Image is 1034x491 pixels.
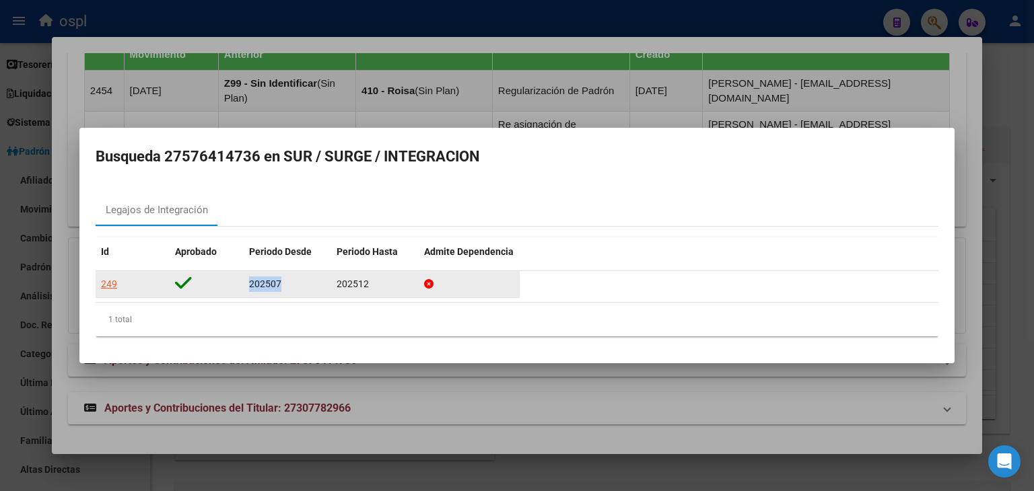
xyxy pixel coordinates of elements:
[337,278,369,289] span: 202512
[424,246,514,257] span: Admite Dependencia
[96,237,170,266] datatable-header-cell: Id
[249,278,281,289] span: 202507
[175,246,217,257] span: Aprobado
[419,237,520,266] datatable-header-cell: Admite Dependencia
[249,246,312,257] span: Periodo Desde
[96,303,938,336] div: 1 total
[101,276,117,292] div: 249
[331,237,419,266] datatable-header-cell: Periodo Hasta
[170,237,244,266] datatable-header-cell: Aprobado
[96,144,938,169] h2: Busqueda 27576414736 en SUR / SURGE / INTEGRACION
[101,246,109,257] span: Id
[988,445,1021,478] div: Open Intercom Messenger
[244,237,331,266] datatable-header-cell: Periodo Desde
[106,202,208,218] div: Legajos de Integración
[337,246,398,257] span: Periodo Hasta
